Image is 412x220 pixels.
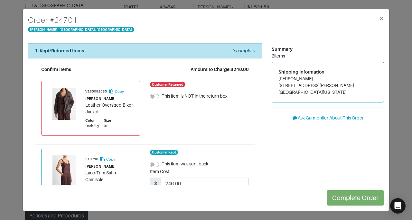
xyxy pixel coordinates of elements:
div: XS [104,123,111,129]
strong: 1. Kept/Returned Items [35,48,84,53]
button: Copy [108,88,124,95]
div: Dark Fig [85,123,99,129]
h4: Order # 24701 [28,14,134,26]
div: Summary [272,46,384,53]
div: Leather Oversized Biker Jacket [85,102,134,115]
small: Copy [115,90,124,93]
em: Incomplete [232,48,255,53]
div: Confirm Items [41,66,71,73]
img: Product [48,88,80,120]
span: × [379,14,384,22]
img: Product [48,155,80,188]
div: Color [85,118,99,123]
button: Complete Order [327,190,384,206]
small: [PERSON_NAME] [85,97,116,101]
small: Copy [106,157,115,161]
div: Open Intercom Messenger [390,198,406,214]
small: V135091635 [85,90,107,93]
div: Amount to Charge: $246.00 [191,66,249,73]
span: Customer Kept [150,150,178,155]
span: $ [150,178,161,190]
small: [PERSON_NAME] [85,164,116,168]
label: This item was sent back [162,161,208,167]
label: Item Cost [150,168,169,175]
button: Ask Garmentier About This Order [272,113,384,123]
address: [PERSON_NAME] [STREET_ADDRESS][PERSON_NAME] [GEOGRAPHIC_DATA][US_STATE] [278,75,377,96]
div: Size [104,118,111,123]
label: This item is NOT in the return box [162,93,228,100]
span: Customer Returned [150,82,186,87]
div: 2 items [272,53,384,59]
div: Lace-Trim Satin Camisole [85,170,134,183]
button: Close [374,9,389,27]
span: [PERSON_NAME] - [GEOGRAPHIC_DATA], [GEOGRAPHIC_DATA] [28,27,134,32]
button: Copy [99,155,116,163]
span: Shipping Information [278,69,324,75]
small: 313730 [85,157,98,161]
